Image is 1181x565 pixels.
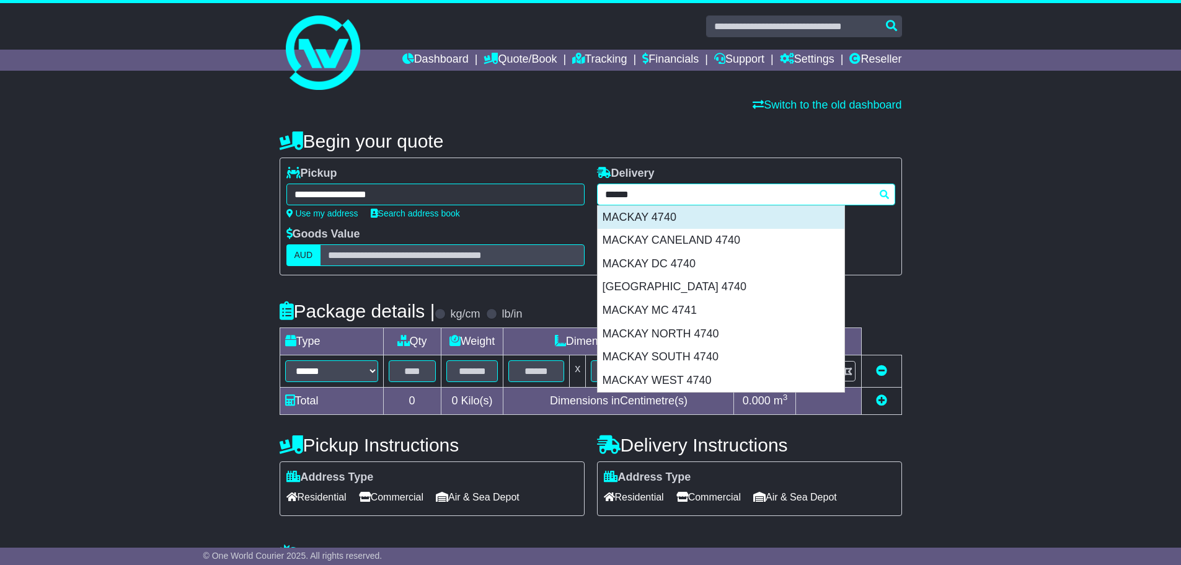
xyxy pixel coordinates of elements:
div: MACKAY MC 4741 [598,299,844,323]
div: [GEOGRAPHIC_DATA] 4740 [598,275,844,299]
label: Delivery [597,167,655,180]
sup: 3 [783,393,788,402]
a: Dashboard [402,50,469,71]
label: AUD [286,244,321,266]
td: Qty [383,328,441,355]
a: Reseller [849,50,901,71]
span: Commercial [359,487,423,507]
a: Financials [642,50,699,71]
div: MACKAY CANELAND 4740 [598,229,844,252]
td: Weight [441,328,503,355]
span: 0.000 [743,394,771,407]
div: MACKAY SOUTH 4740 [598,345,844,369]
a: Quote/Book [484,50,557,71]
td: Kilo(s) [441,388,503,415]
label: kg/cm [450,308,480,321]
td: Dimensions in Centimetre(s) [503,388,734,415]
span: © One World Courier 2025. All rights reserved. [203,551,383,561]
label: Goods Value [286,228,360,241]
td: x [570,355,586,388]
div: MACKAY DC 4740 [598,252,844,276]
a: Support [714,50,764,71]
td: Type [280,328,383,355]
label: Pickup [286,167,337,180]
span: 0 [451,394,458,407]
td: Dimensions (L x W x H) [503,328,734,355]
label: lb/in [502,308,522,321]
a: Settings [780,50,834,71]
span: Air & Sea Depot [436,487,520,507]
typeahead: Please provide city [597,184,895,205]
div: MACKAY 4740 [598,206,844,229]
span: Commercial [676,487,741,507]
a: Switch to the old dashboard [753,99,901,111]
h4: Warranty & Insurance [280,544,902,564]
h4: Begin your quote [280,131,902,151]
a: Search address book [371,208,460,218]
a: Remove this item [876,365,887,377]
td: 0 [383,388,441,415]
td: Total [280,388,383,415]
div: MACKAY NORTH 4740 [598,323,844,346]
a: Use my address [286,208,358,218]
h4: Delivery Instructions [597,435,902,455]
h4: Package details | [280,301,435,321]
span: m [774,394,788,407]
span: Air & Sea Depot [753,487,837,507]
span: Residential [286,487,347,507]
a: Add new item [876,394,887,407]
div: MACKAY WEST 4740 [598,369,844,393]
label: Address Type [604,471,691,484]
label: Address Type [286,471,374,484]
h4: Pickup Instructions [280,435,585,455]
a: Tracking [572,50,627,71]
span: Residential [604,487,664,507]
